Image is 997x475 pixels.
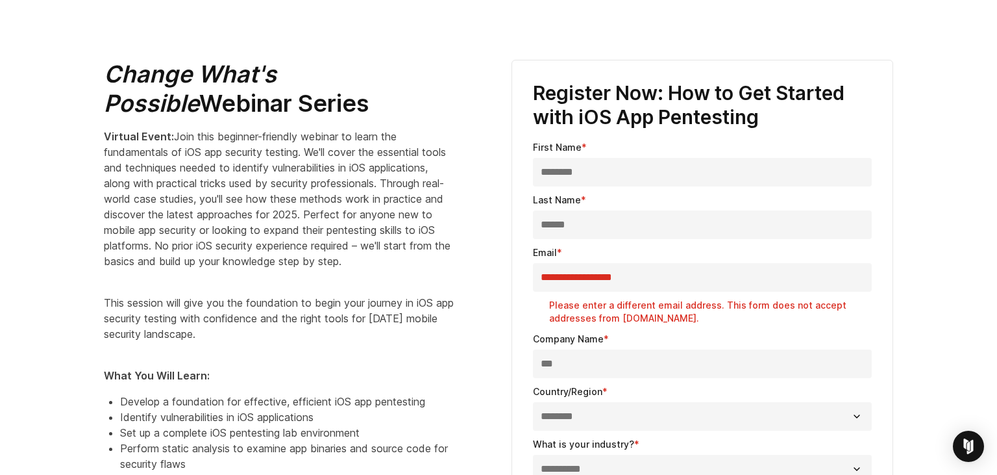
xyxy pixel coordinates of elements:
li: Set up a complete iOS pentesting lab environment [120,425,454,441]
li: Perform static analysis to examine app binaries and source code for security flaws [120,441,454,472]
h2: Webinar Series [104,60,454,118]
span: What is your industry? [533,439,634,450]
span: Last Name [533,194,581,205]
li: Develop a foundation for effective, efficient iOS app pentesting [120,394,454,409]
span: Company Name [533,333,604,344]
li: Identify vulnerabilities in iOS applications [120,409,454,425]
div: Open Intercom Messenger [953,431,984,462]
h3: Register Now: How to Get Started with iOS App Pentesting [533,81,872,130]
span: Country/Region [533,386,602,397]
strong: Virtual Event: [104,130,174,143]
span: First Name [533,142,582,153]
span: Join this beginner-friendly webinar to learn the fundamentals of iOS app security testing. We'll ... [104,130,450,268]
span: This session will give you the foundation to begin your journey in iOS app security testing with ... [104,296,454,340]
strong: What You Will Learn: [104,369,210,382]
label: Please enter a different email address. This form does not accept addresses from [DOMAIN_NAME]. [549,299,872,325]
span: Email [533,247,557,258]
em: Change What's Possible [104,60,277,118]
